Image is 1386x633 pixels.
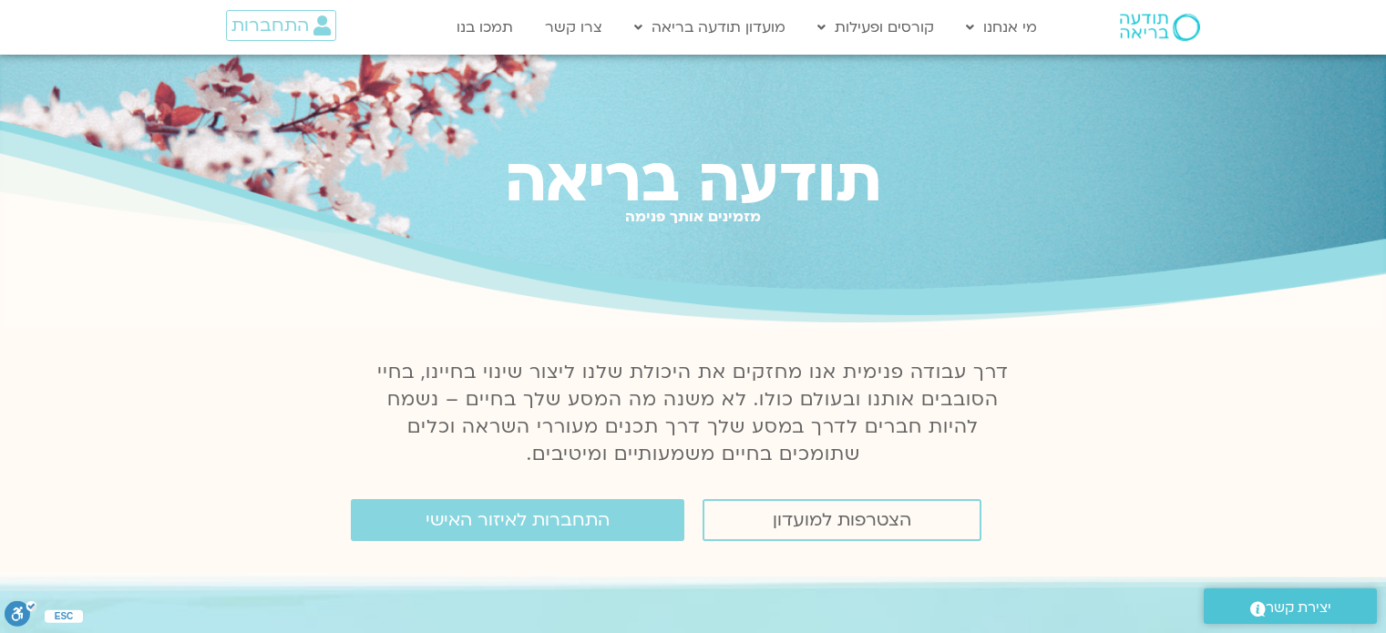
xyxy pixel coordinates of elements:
img: תודעה בריאה [1120,14,1200,41]
a: קורסים ופעילות [808,10,943,45]
a: יצירת קשר [1204,588,1377,624]
span: הצטרפות למועדון [773,510,911,530]
a: מי אנחנו [957,10,1046,45]
span: התחברות [231,15,309,36]
a: מועדון תודעה בריאה [625,10,795,45]
span: יצירת קשר [1266,596,1331,620]
a: הצטרפות למועדון [703,499,981,541]
a: צרו קשר [536,10,611,45]
span: התחברות לאיזור האישי [426,510,610,530]
p: דרך עבודה פנימית אנו מחזקים את היכולת שלנו ליצור שינוי בחיינו, בחיי הסובבים אותנו ובעולם כולו. לא... [367,359,1020,468]
a: התחברות [226,10,336,41]
a: התחברות לאיזור האישי [351,499,684,541]
a: תמכו בנו [447,10,522,45]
